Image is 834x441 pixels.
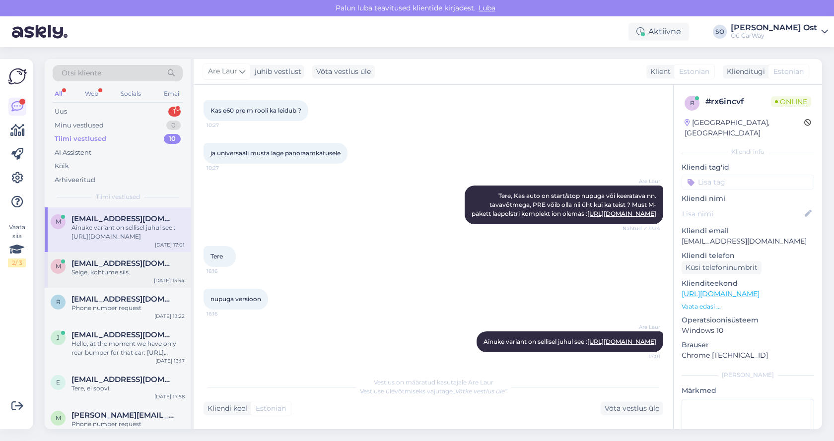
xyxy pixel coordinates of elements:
div: Phone number request [71,304,185,313]
div: [DATE] 17:58 [154,393,185,400]
span: 10:27 [207,122,244,129]
div: Võta vestlus üle [312,65,375,78]
p: [EMAIL_ADDRESS][DOMAIN_NAME] [682,236,814,247]
span: Marko.siilmann@mail.ee [71,411,175,420]
div: Minu vestlused [55,121,104,130]
span: M [56,414,61,422]
span: nupuga versioon [210,295,261,303]
span: r [56,298,61,306]
a: [URL][DOMAIN_NAME] [682,289,760,298]
span: j [57,334,60,341]
i: „Võtke vestlus üle” [453,387,507,395]
div: # rx6incvf [705,96,771,108]
span: Luba [476,3,498,12]
div: [PERSON_NAME] [682,371,814,379]
div: Web [83,87,100,100]
div: Küsi telefoninumbrit [682,261,762,274]
span: 10:27 [207,164,244,172]
a: [PERSON_NAME] OstOü CarWay [731,24,828,40]
p: Vaata edasi ... [682,302,814,311]
span: Mac.ojasmaa@gmail.com [71,259,175,268]
span: Estonian [679,66,709,77]
div: [DATE] 13:22 [154,313,185,320]
div: Klienditugi [723,66,765,77]
div: Aktiivne [628,23,689,41]
div: [DATE] 13:54 [154,277,185,284]
span: Are Laur [208,66,237,77]
p: Kliendi email [682,226,814,236]
span: Tiimi vestlused [96,192,140,201]
div: Kliendi info [682,147,814,156]
img: Askly Logo [8,67,27,86]
span: 17:01 [623,353,660,360]
p: Kliendi nimi [682,193,814,204]
div: Email [162,87,183,100]
div: juhib vestlust [251,66,301,77]
span: m [56,218,61,225]
div: [DATE] 17:01 [155,241,185,249]
a: [URL][DOMAIN_NAME] [587,338,656,345]
a: [URL][DOMAIN_NAME] [587,210,656,217]
div: [DATE] 13:17 [155,357,185,365]
input: Lisa nimi [682,208,803,219]
span: Tere [210,252,223,260]
div: [GEOGRAPHIC_DATA], [GEOGRAPHIC_DATA] [685,118,804,138]
div: Kliendi keel [204,403,247,414]
input: Lisa tag [682,175,814,189]
span: Estonian [256,403,286,414]
div: Ainuke variant on sellisel juhul see : [URL][DOMAIN_NAME] [71,223,185,241]
span: ja universaali musta lage panoraamkatusele [210,149,341,157]
div: Klient [646,66,671,77]
p: Operatsioonisüsteem [682,315,814,325]
div: Vaata siia [8,223,26,267]
span: Otsi kliente [62,68,101,78]
span: Ainuke variant on sellisel juhul see : [484,338,656,345]
span: rasmusjalast650@gmail.com [71,295,175,304]
p: Klienditeekond [682,278,814,289]
div: Tiimi vestlused [55,134,106,144]
div: Phone number request [71,420,185,429]
p: Kliendi tag'id [682,162,814,173]
span: 16:16 [207,267,244,275]
span: r [690,99,695,107]
span: Vestluse ülevõtmiseks vajutage [360,387,507,395]
span: jur.Podolski@mail.ru [71,330,175,339]
div: Kõik [55,161,69,171]
div: All [53,87,64,100]
span: M [56,262,61,270]
div: Selge, kohtume siis. [71,268,185,277]
div: Hello, at the moment we have only rear bumper for that car: [URL][DOMAIN_NAME] [71,339,185,357]
div: [PERSON_NAME] Ost [731,24,817,32]
span: Vestlus on määratud kasutajale Are Laur [374,378,493,386]
div: Socials [119,87,143,100]
div: [DATE] 10:38 [154,429,185,436]
div: Võta vestlus üle [601,402,663,415]
span: mmventsel@gmail.com [71,214,175,223]
span: Tere, Kas auto on start/stop nupuga või keeratava nn. tavavõtmega, PRE võib olla nii üht kui ka t... [472,192,658,217]
span: 16:16 [207,310,244,317]
span: Are Laur [623,323,660,331]
div: Arhiveeritud [55,175,95,185]
div: Uus [55,107,67,117]
div: 0 [166,121,181,130]
div: Oü CarWay [731,32,817,40]
span: Nähtud ✓ 13:14 [623,225,660,232]
span: Kas e60 pre m rooli ka leidub ? [210,107,301,114]
div: 2 / 3 [8,258,26,267]
div: 1 [168,107,181,117]
span: Online [771,96,811,107]
span: erikdzigovskyi@gmail.com [71,375,175,384]
div: AI Assistent [55,148,91,158]
p: Chrome [TECHNICAL_ID] [682,350,814,361]
p: Märkmed [682,385,814,396]
span: e [56,378,60,386]
p: Brauser [682,340,814,350]
p: Windows 10 [682,325,814,336]
span: Are Laur [623,178,660,185]
div: 10 [164,134,181,144]
span: Estonian [773,66,804,77]
div: SO [713,25,727,39]
div: Tere, ei soovi. [71,384,185,393]
p: Kliendi telefon [682,251,814,261]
